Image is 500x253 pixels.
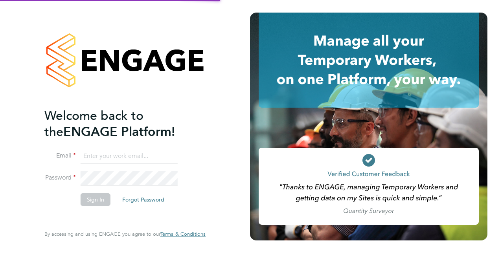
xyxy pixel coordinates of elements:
[44,108,143,139] span: Welcome back to the
[44,174,76,182] label: Password
[116,193,171,206] button: Forgot Password
[81,149,178,163] input: Enter your work email...
[44,152,76,160] label: Email
[160,231,206,237] a: Terms & Conditions
[44,231,206,237] span: By accessing and using ENGAGE you agree to our
[44,108,198,140] h2: ENGAGE Platform!
[81,193,110,206] button: Sign In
